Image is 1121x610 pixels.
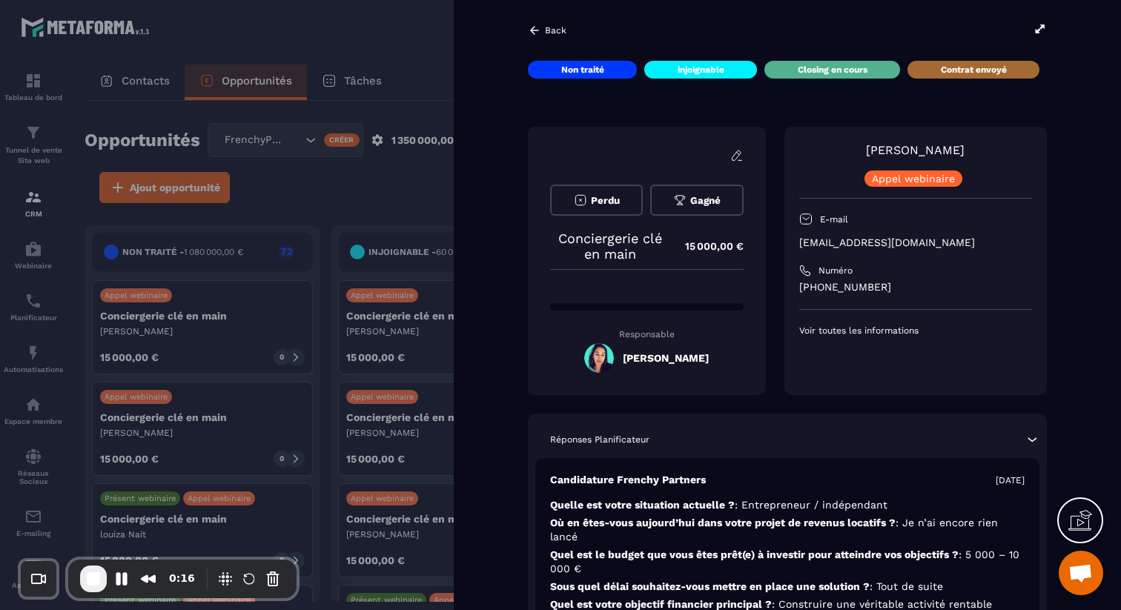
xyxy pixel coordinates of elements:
p: Conciergerie clé en main [550,231,670,262]
p: Numéro [819,265,853,276]
p: 15 000,00 € [670,232,744,261]
p: Réponses Planificateur [550,434,649,445]
a: [PERSON_NAME] [866,143,965,157]
p: Quelle est votre situation actuelle ? [550,498,1025,512]
button: Perdu [550,185,643,216]
span: : Entrepreneur / indépendant [735,499,887,511]
p: Appel webinaire [872,173,955,184]
button: Gagné [650,185,743,216]
span: Perdu [591,195,620,206]
p: E-mail [820,213,848,225]
p: [PHONE_NUMBER] [799,280,1032,294]
p: [EMAIL_ADDRESS][DOMAIN_NAME] [799,236,1032,250]
p: Candidature Frenchy Partners [550,473,706,487]
span: Gagné [690,195,721,206]
p: Responsable [550,329,744,339]
p: Où en êtes-vous aujourd’hui dans votre projet de revenus locatifs ? [550,516,1025,544]
p: Voir toutes les informations [799,325,1032,337]
p: Quel est le budget que vous êtes prêt(e) à investir pour atteindre vos objectifs ? [550,548,1025,576]
p: [DATE] [996,474,1025,486]
div: Ouvrir le chat [1059,551,1103,595]
h5: [PERSON_NAME] [623,352,709,364]
span: : Tout de suite [870,580,943,592]
span: : Construire une véritable activité rentable [772,598,992,610]
p: Sous quel délai souhaitez-vous mettre en place une solution ? [550,580,1025,594]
